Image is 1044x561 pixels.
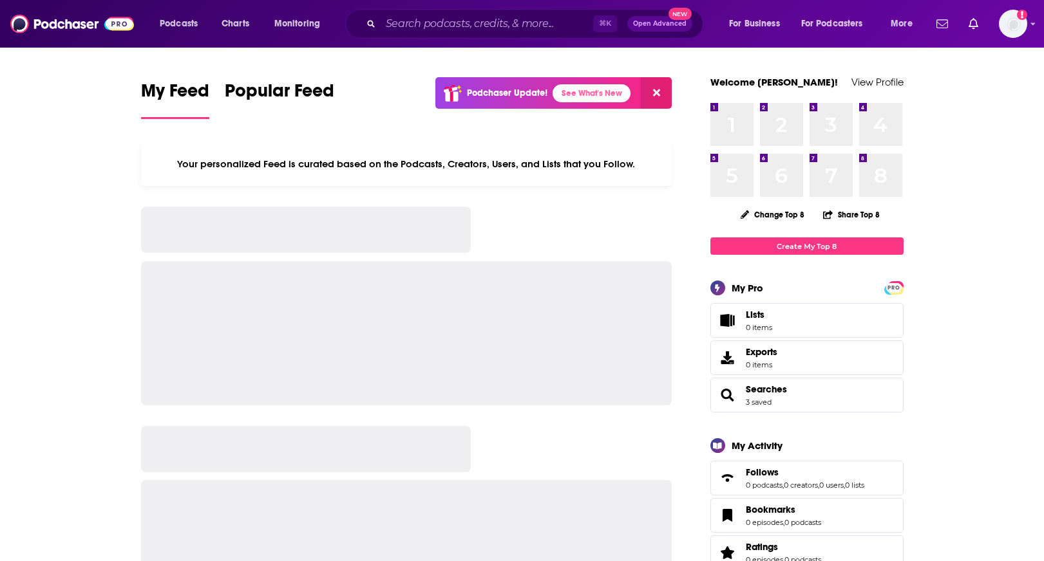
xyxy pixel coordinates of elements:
[746,541,778,553] span: Ratings
[213,14,257,34] a: Charts
[1017,10,1027,20] svg: Add a profile image
[783,481,784,490] span: ,
[225,80,334,119] a: Popular Feed
[381,14,593,34] input: Search podcasts, credits, & more...
[710,237,904,255] a: Create My Top 8
[746,360,777,369] span: 0 items
[931,13,953,35] a: Show notifications dropdown
[715,311,741,329] span: Lists
[886,282,902,292] a: PRO
[784,518,821,527] a: 0 podcasts
[818,481,819,490] span: ,
[746,309,764,320] span: Lists
[633,21,687,27] span: Open Advanced
[844,481,845,490] span: ,
[746,518,783,527] a: 0 episodes
[710,461,904,495] span: Follows
[746,323,772,332] span: 0 items
[793,14,882,34] button: open menu
[746,504,795,515] span: Bookmarks
[467,87,547,98] p: Podchaser Update!
[357,9,716,39] div: Search podcasts, credits, & more...
[784,481,818,490] a: 0 creators
[845,481,864,490] a: 0 lists
[732,282,763,294] div: My Pro
[710,76,838,88] a: Welcome [PERSON_NAME]!
[746,541,821,553] a: Ratings
[746,466,779,478] span: Follows
[715,386,741,404] a: Searches
[746,398,772,407] a: 3 saved
[720,14,796,34] button: open menu
[999,10,1027,38] img: User Profile
[10,12,134,36] img: Podchaser - Follow, Share and Rate Podcasts
[882,14,929,34] button: open menu
[746,481,783,490] a: 0 podcasts
[715,469,741,487] a: Follows
[746,383,787,395] a: Searches
[746,309,772,320] span: Lists
[999,10,1027,38] button: Show profile menu
[746,466,864,478] a: Follows
[710,303,904,338] a: Lists
[710,498,904,533] span: Bookmarks
[593,15,617,32] span: ⌘ K
[851,76,904,88] a: View Profile
[729,15,780,33] span: For Business
[732,439,783,452] div: My Activity
[746,346,777,358] span: Exports
[715,506,741,524] a: Bookmarks
[715,349,741,367] span: Exports
[553,84,631,102] a: See What's New
[801,15,863,33] span: For Podcasters
[746,504,821,515] a: Bookmarks
[141,142,672,186] div: Your personalized Feed is curated based on the Podcasts, Creators, Users, and Lists that you Follow.
[222,15,249,33] span: Charts
[669,8,692,20] span: New
[710,340,904,375] a: Exports
[265,14,337,34] button: open menu
[822,202,880,227] button: Share Top 8
[160,15,198,33] span: Podcasts
[891,15,913,33] span: More
[963,13,983,35] a: Show notifications dropdown
[274,15,320,33] span: Monitoring
[141,80,209,109] span: My Feed
[886,283,902,293] span: PRO
[819,481,844,490] a: 0 users
[225,80,334,109] span: Popular Feed
[710,378,904,412] span: Searches
[141,80,209,119] a: My Feed
[151,14,214,34] button: open menu
[627,16,692,32] button: Open AdvancedNew
[999,10,1027,38] span: Logged in as jackiemayer
[733,207,813,223] button: Change Top 8
[783,518,784,527] span: ,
